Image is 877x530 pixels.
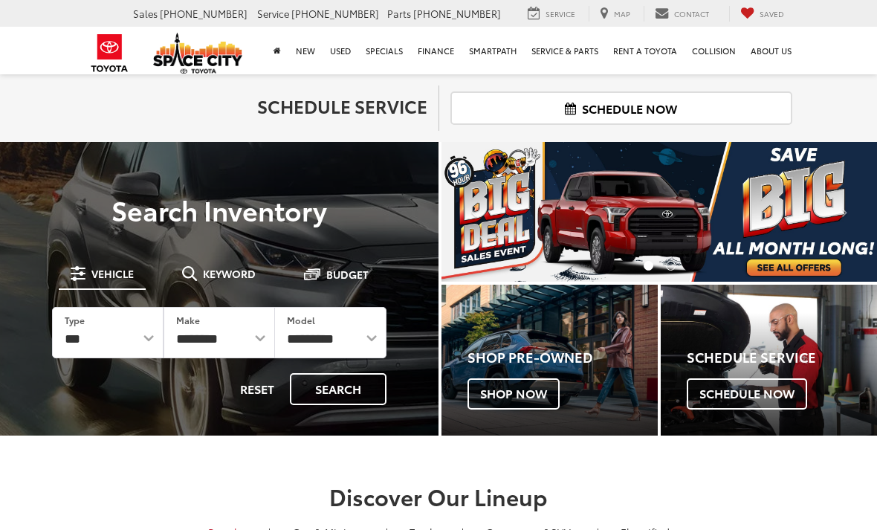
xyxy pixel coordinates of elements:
[666,261,676,271] li: Go to slide number 2.
[729,6,795,22] a: My Saved Vehicles
[89,484,788,508] h2: Discover Our Lineup
[326,269,369,279] span: Budget
[760,8,784,19] span: Saved
[31,195,407,224] h3: Search Inventory
[441,172,507,251] button: Click to view previous picture.
[91,268,134,279] span: Vehicle
[441,142,877,281] img: Big Deal Sales Event
[644,6,720,22] a: Contact
[812,172,877,251] button: Click to view next picture.
[133,7,158,20] span: Sales
[176,314,200,326] label: Make
[606,27,685,74] a: Rent a Toyota
[441,285,658,436] div: Toyota
[441,142,877,281] div: carousel slide number 1 of 2
[203,268,256,279] span: Keyword
[287,314,315,326] label: Model
[153,33,242,74] img: Space City Toyota
[441,285,658,436] a: Shop Pre-Owned Shop Now
[290,373,386,405] button: Search
[644,261,653,271] li: Go to slide number 1.
[661,285,877,436] div: Toyota
[227,373,287,405] button: Reset
[450,91,792,125] a: Schedule Now
[743,27,799,74] a: About Us
[291,7,379,20] span: [PHONE_NUMBER]
[462,27,524,74] a: SmartPath
[257,7,289,20] span: Service
[517,6,586,22] a: Service
[266,27,288,74] a: Home
[467,378,560,410] span: Shop Now
[685,27,743,74] a: Collision
[413,7,501,20] span: [PHONE_NUMBER]
[358,27,410,74] a: Specials
[65,314,85,326] label: Type
[661,285,877,436] a: Schedule Service Schedule Now
[589,6,641,22] a: Map
[687,350,877,365] h4: Schedule Service
[524,27,606,74] a: Service & Parts
[288,27,323,74] a: New
[323,27,358,74] a: Used
[441,142,877,281] section: Carousel section with vehicle pictures - may contain disclaimers.
[85,96,427,115] h2: Schedule Service
[160,7,247,20] span: [PHONE_NUMBER]
[674,8,709,19] span: Contact
[467,350,658,365] h4: Shop Pre-Owned
[410,27,462,74] a: Finance
[387,7,411,20] span: Parts
[687,378,807,410] span: Schedule Now
[614,8,630,19] span: Map
[82,29,137,77] img: Toyota
[546,8,575,19] span: Service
